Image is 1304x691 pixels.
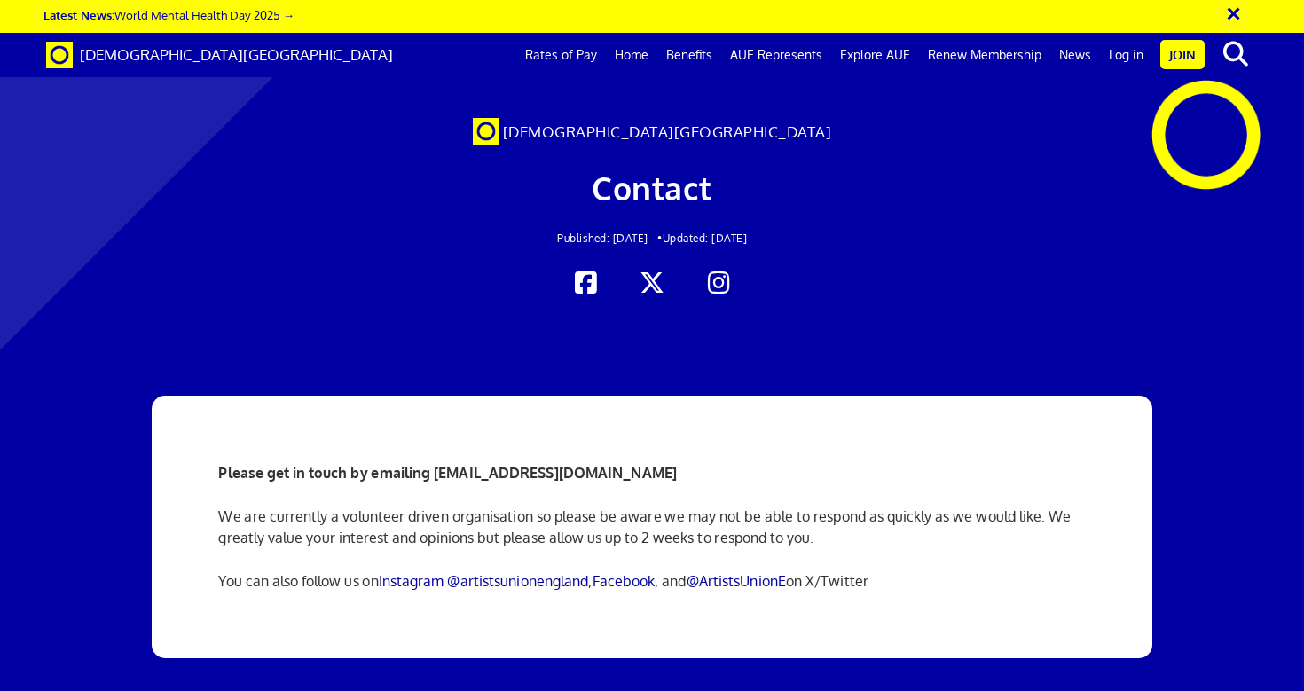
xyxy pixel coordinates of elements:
[687,572,786,590] a: @ArtistsUnionE
[592,168,712,208] span: Contact
[33,33,406,77] a: Brand [DEMOGRAPHIC_DATA][GEOGRAPHIC_DATA]
[379,572,589,590] a: Instagram @artistsunionengland
[218,506,1085,548] p: We are currently a volunteer driven organisation so please be aware we may not be able to respond...
[919,33,1050,77] a: Renew Membership
[503,122,832,141] span: [DEMOGRAPHIC_DATA][GEOGRAPHIC_DATA]
[657,33,721,77] a: Benefits
[606,33,657,77] a: Home
[721,33,831,77] a: AUE Represents
[43,7,114,22] strong: Latest News:
[218,570,1085,592] p: You can also follow us on , , and on X/Twitter
[1050,33,1100,77] a: News
[218,464,677,482] strong: Please get in touch by emailing [EMAIL_ADDRESS][DOMAIN_NAME]
[43,7,295,22] a: Latest News:World Mental Health Day 2025 →
[557,232,663,245] span: Published: [DATE] •
[1208,35,1262,73] button: search
[1160,40,1205,69] a: Join
[593,572,656,590] a: Facebook
[831,33,919,77] a: Explore AUE
[80,45,393,64] span: [DEMOGRAPHIC_DATA][GEOGRAPHIC_DATA]
[516,33,606,77] a: Rates of Pay
[1100,33,1152,77] a: Log in
[253,232,1052,244] h2: Updated: [DATE]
